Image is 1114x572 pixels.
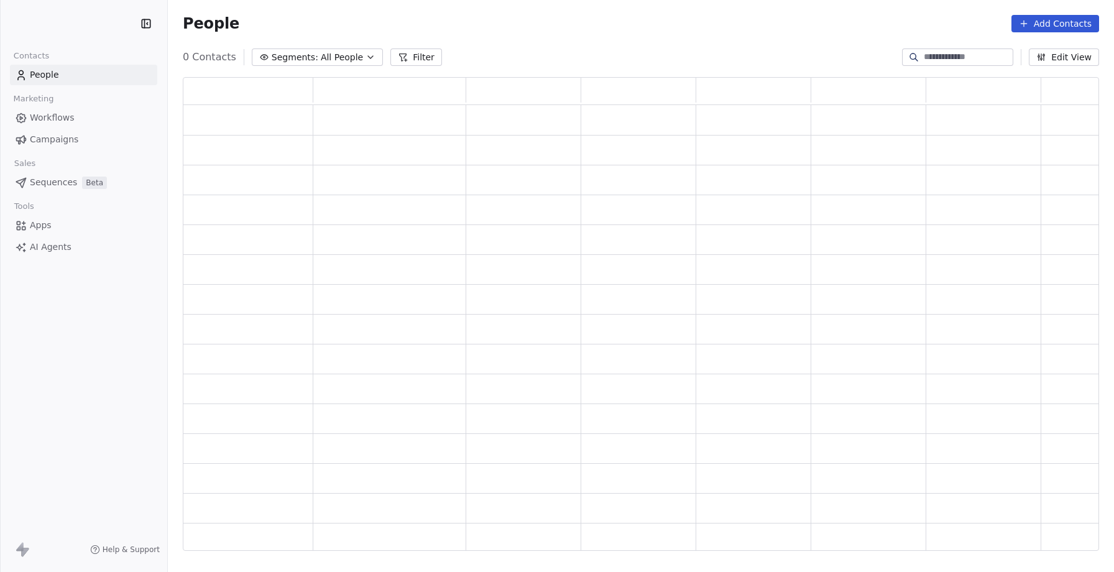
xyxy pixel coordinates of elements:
[183,14,239,33] span: People
[390,48,442,66] button: Filter
[1011,15,1099,32] button: Add Contacts
[8,90,59,108] span: Marketing
[9,197,39,216] span: Tools
[10,215,157,236] a: Apps
[10,129,157,150] a: Campaigns
[10,65,157,85] a: People
[8,47,55,65] span: Contacts
[103,545,160,555] span: Help & Support
[30,133,78,146] span: Campaigns
[30,241,71,254] span: AI Agents
[272,51,318,64] span: Segments:
[321,51,363,64] span: All People
[30,111,75,124] span: Workflows
[9,154,41,173] span: Sales
[30,219,52,232] span: Apps
[1029,48,1099,66] button: Edit View
[82,177,107,189] span: Beta
[183,50,236,65] span: 0 Contacts
[30,176,77,189] span: Sequences
[10,108,157,128] a: Workflows
[30,68,59,81] span: People
[10,237,157,257] a: AI Agents
[10,172,157,193] a: SequencesBeta
[90,545,160,555] a: Help & Support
